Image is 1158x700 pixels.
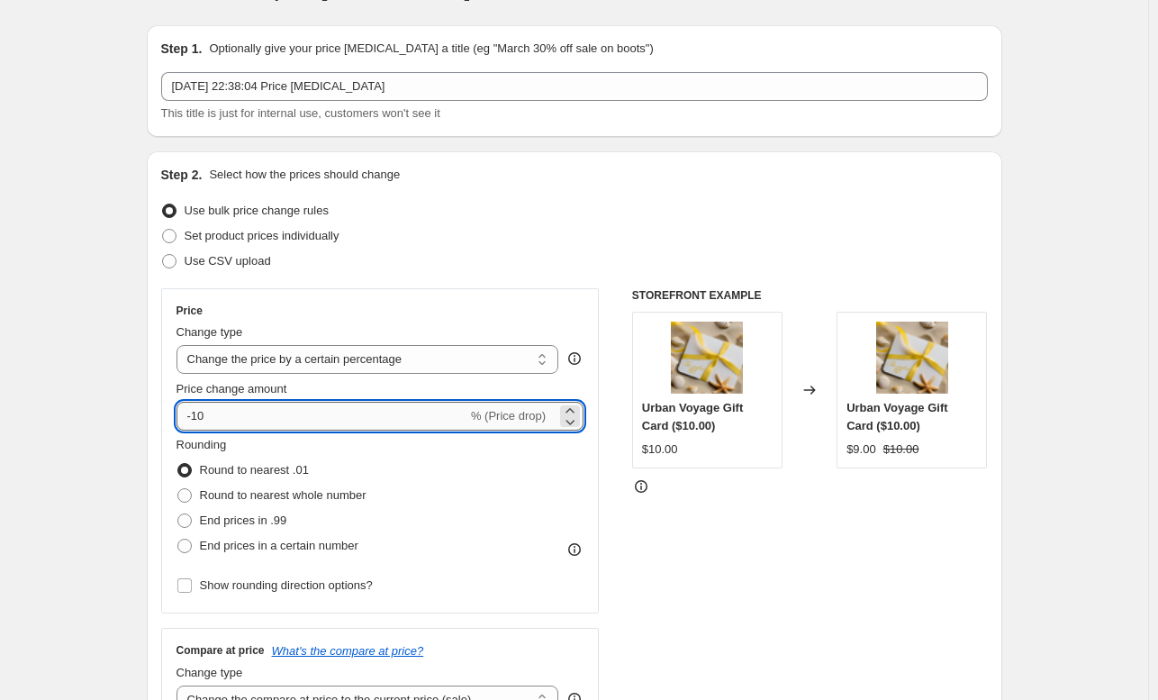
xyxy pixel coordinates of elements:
[876,322,948,394] img: 1000010115_80x.png
[185,254,271,268] span: Use CSV upload
[176,643,265,658] h3: Compare at price
[632,288,988,303] h6: STOREFRONT EXAMPLE
[176,402,467,431] input: -15
[161,72,988,101] input: 30% off holiday sale
[471,409,546,423] span: % (Price drop)
[185,204,329,217] span: Use bulk price change rules
[209,40,653,58] p: Optionally give your price [MEDICAL_DATA] a title (eg "March 30% off sale on boots")
[185,229,339,242] span: Set product prices individually
[200,488,366,502] span: Round to nearest whole number
[161,40,203,58] h2: Step 1.
[176,382,287,395] span: Price change amount
[200,539,358,552] span: End prices in a certain number
[846,401,947,432] span: Urban Voyage Gift Card ($10.00)
[200,463,309,477] span: Round to nearest .01
[176,438,227,451] span: Rounding
[671,322,743,394] img: 1000010115_80x.png
[176,666,243,679] span: Change type
[176,304,203,318] h3: Price
[200,514,287,527] span: End prices in .99
[161,166,203,184] h2: Step 2.
[209,166,400,184] p: Select how the prices should change
[200,578,373,592] span: Show rounding direction options?
[642,401,743,432] span: Urban Voyage Gift Card ($10.00)
[846,441,876,459] div: $9.00
[883,441,919,459] strike: $10.00
[642,441,678,459] div: $10.00
[161,106,440,120] span: This title is just for internal use, customers won't see it
[272,644,424,658] button: What's the compare at price?
[176,325,243,339] span: Change type
[565,350,584,368] div: help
